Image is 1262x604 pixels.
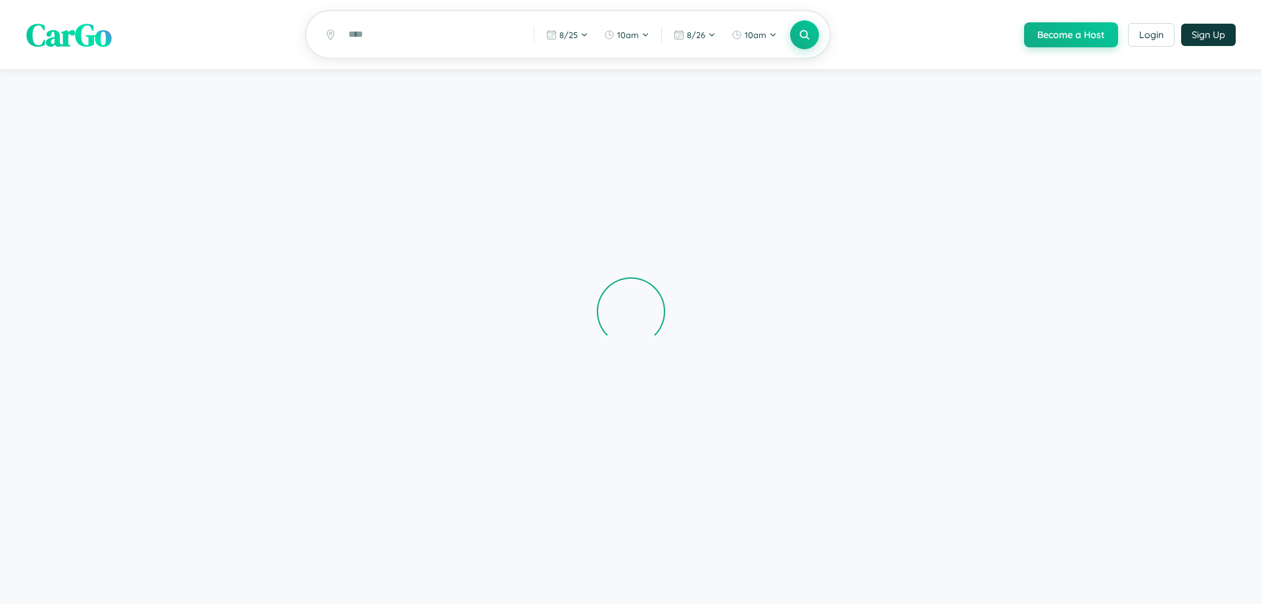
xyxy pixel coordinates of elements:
[597,24,656,45] button: 10am
[1024,22,1118,47] button: Become a Host
[1128,23,1175,47] button: Login
[540,24,595,45] button: 8/25
[725,24,783,45] button: 10am
[667,24,722,45] button: 8/26
[1181,24,1236,46] button: Sign Up
[26,13,112,57] span: CarGo
[559,30,578,40] span: 8 / 25
[687,30,705,40] span: 8 / 26
[617,30,639,40] span: 10am
[745,30,766,40] span: 10am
